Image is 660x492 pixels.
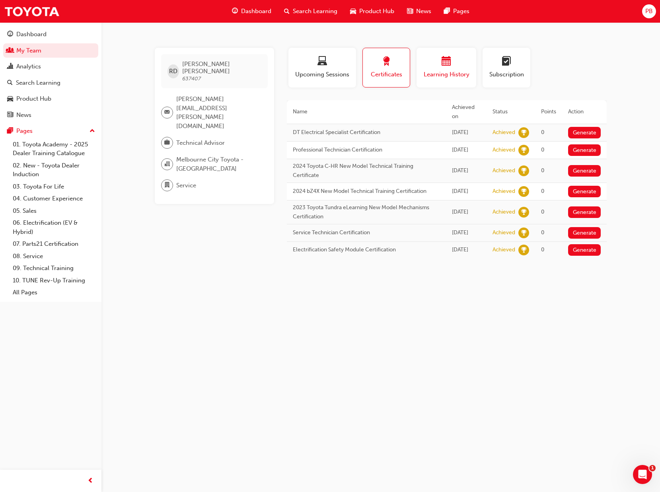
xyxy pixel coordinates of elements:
span: laptop-icon [317,56,327,67]
a: 05. Sales [10,205,98,217]
span: Thu Nov 23 2023 11:00:00 GMT+1100 (Australian Eastern Daylight Time) [452,208,468,215]
a: Dashboard [3,27,98,42]
span: Service [176,181,196,190]
div: News [16,111,31,120]
span: Upcoming Sessions [294,70,350,79]
span: department-icon [164,180,170,191]
div: Achieved [493,208,515,216]
span: Certificates [369,70,404,79]
a: Trak [4,2,60,20]
a: 10. TUNE Rev-Up Training [10,274,98,287]
span: email-icon [164,107,170,118]
span: guage-icon [7,31,13,38]
span: Melbourne City Toyota - [GEOGRAPHIC_DATA] [176,155,261,173]
span: Mon Jun 20 2022 00:00:00 GMT+1000 (Australian Eastern Standard Time) [452,246,468,253]
div: Product Hub [16,94,51,103]
a: 03. Toyota For Life [10,181,98,193]
div: Pages [16,126,33,136]
button: Generate [568,206,601,218]
span: car-icon [7,95,13,103]
span: calendar-icon [442,56,451,67]
span: Mon Jul 28 2025 09:00:00 GMT+1000 (Australian Eastern Standard Time) [452,129,468,136]
span: Technical Advisor [176,138,225,148]
td: DT Electrical Specialist Certification [287,124,446,142]
span: award-icon [382,56,391,67]
span: PB [645,7,653,16]
td: Professional Technician Certification [287,142,446,159]
span: Tue May 27 2025 17:16:02 GMT+1000 (Australian Eastern Standard Time) [452,167,468,174]
button: Pages [3,124,98,138]
a: Search Learning [3,76,98,90]
a: guage-iconDashboard [226,3,278,19]
span: RD [169,67,177,76]
div: Dashboard [16,30,47,39]
a: pages-iconPages [438,3,476,19]
button: Generate [568,165,601,177]
span: pages-icon [7,128,13,135]
span: Subscription [489,70,524,79]
span: 0 [541,208,544,215]
span: learningplan-icon [502,56,511,67]
button: Generate [568,244,601,256]
span: learningRecordVerb_ACHIEVE-icon [518,145,529,156]
span: up-icon [90,126,95,136]
a: 02. New - Toyota Dealer Induction [10,159,98,181]
iframe: Intercom live chat [633,465,652,484]
span: News [416,7,431,16]
a: News [3,108,98,123]
a: 08. Service [10,250,98,263]
span: learningRecordVerb_ACHIEVE-icon [518,245,529,255]
span: Mon May 13 2024 10:00:00 GMT+1000 (Australian Eastern Standard Time) [452,188,468,194]
th: Points [535,100,562,124]
span: organisation-icon [164,159,170,169]
a: Product Hub [3,91,98,106]
span: [PERSON_NAME][EMAIL_ADDRESS][PERSON_NAME][DOMAIN_NAME] [176,95,261,130]
div: Analytics [16,62,41,71]
span: chart-icon [7,63,13,70]
a: 04. Customer Experience [10,193,98,205]
span: [PERSON_NAME] [PERSON_NAME] [182,60,261,75]
th: Achieved on [446,100,487,124]
span: 0 [541,146,544,153]
span: news-icon [407,6,413,16]
span: news-icon [7,112,13,119]
span: Dashboard [241,7,271,16]
th: Status [487,100,535,124]
span: search-icon [7,80,13,87]
button: Generate [568,186,601,197]
a: 01. Toyota Academy - 2025 Dealer Training Catalogue [10,138,98,159]
a: 06. Electrification (EV & Hybrid) [10,217,98,238]
span: learningRecordVerb_ACHIEVE-icon [518,228,529,238]
span: learningRecordVerb_ACHIEVE-icon [518,207,529,218]
button: Subscription [483,48,530,88]
a: My Team [3,43,98,58]
span: 0 [541,188,544,194]
span: Learning History [422,70,470,79]
span: learningRecordVerb_ACHIEVE-icon [518,186,529,197]
td: Electrification Safety Module Certification [287,241,446,259]
span: learningRecordVerb_ACHIEVE-icon [518,127,529,138]
a: car-iconProduct Hub [344,3,401,19]
a: 07. Parts21 Certification [10,238,98,250]
span: 0 [541,129,544,136]
span: briefcase-icon [164,138,170,148]
div: Achieved [493,167,515,175]
button: Learning History [417,48,476,88]
button: Generate [568,127,601,138]
button: DashboardMy TeamAnalyticsSearch LearningProduct HubNews [3,25,98,124]
span: Thu Jun 19 2025 13:57:32 GMT+1000 (Australian Eastern Standard Time) [452,146,468,153]
span: Product Hub [359,7,394,16]
span: guage-icon [232,6,238,16]
div: Achieved [493,129,515,136]
span: search-icon [284,6,290,16]
button: Upcoming Sessions [288,48,356,88]
div: Achieved [493,146,515,154]
span: pages-icon [444,6,450,16]
span: Pages [453,7,469,16]
td: 2024 Toyota C-HR New Model Technical Training Certificate [287,159,446,183]
button: PB [642,4,656,18]
td: 2024 bZ4X New Model Technical Training Certification [287,183,446,200]
td: 2023 Toyota Tundra eLearning New Model Mechanisms Certification [287,200,446,224]
button: Generate [568,227,601,239]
